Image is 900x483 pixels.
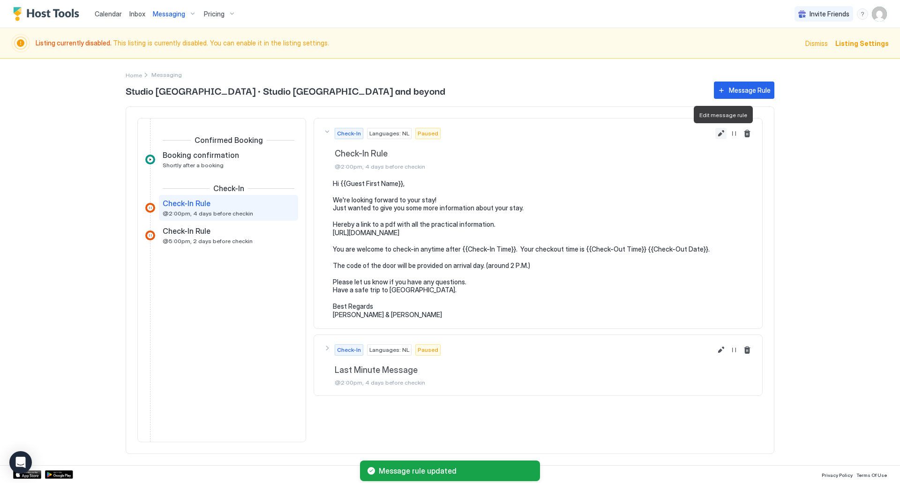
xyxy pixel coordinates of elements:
button: Delete message rule [742,128,753,139]
span: This listing is currently disabled. You can enable it in the listing settings. [36,39,800,47]
span: Message rule updated [379,466,532,476]
button: Message Rule [714,82,774,99]
span: Languages: NL [369,346,409,354]
button: Edit message rule [715,344,727,356]
a: Inbox [129,9,145,19]
span: Check-In Rule [335,149,712,159]
span: Check-In Rule [163,226,210,236]
span: Invite Friends [810,10,849,18]
button: Resume Message Rule [728,128,740,139]
span: Languages: NL [369,129,409,138]
section: Check-InLanguages: NLPausedCheck-In Rule@2:00pm, 4 days before checkinEdit message ruleResume Mes... [314,179,762,328]
div: User profile [872,7,887,22]
a: Home [126,70,142,80]
div: Message Rule [729,85,771,95]
span: Edit message rule [699,111,747,119]
span: Check-In [213,184,244,193]
span: Calendar [95,10,122,18]
div: Open Intercom Messenger [9,451,32,474]
button: Check-InLanguages: NLPausedCheck-In Rule@2:00pm, 4 days before checkinEdit message ruleResume Mes... [314,119,762,179]
span: Check-In [337,346,361,354]
div: Dismiss [805,38,828,48]
span: Check-In [337,129,361,138]
span: Breadcrumb [151,71,182,78]
button: Resume Message Rule [728,344,740,356]
span: Listing currently disabled. [36,39,113,47]
span: Last Minute Message [335,365,712,376]
span: Paused [418,129,438,138]
span: Booking confirmation [163,150,239,160]
pre: Hi {{Guest First Name}}, We're looking forward to your stay! Just wanted to give you some more in... [333,179,753,319]
span: @2:00pm, 4 days before checkin [335,163,712,170]
a: Host Tools Logo [13,7,83,21]
span: Pricing [204,10,225,18]
span: @2:00pm, 4 days before checkin [163,210,253,217]
div: menu [857,8,868,20]
span: Inbox [129,10,145,18]
span: Shortly after a booking [163,162,224,169]
span: Confirmed Booking [195,135,263,145]
span: Messaging [153,10,185,18]
a: Calendar [95,9,122,19]
button: Check-InLanguages: NLPausedLast Minute Message@2:00pm, 4 days before checkinEdit message ruleResu... [314,335,762,396]
span: Check-In Rule [163,199,210,208]
div: Listing Settings [835,38,889,48]
span: @2:00pm, 4 days before checkin [335,379,712,386]
span: Paused [418,346,438,354]
button: Delete message rule [742,344,753,356]
button: Edit message rule [715,128,727,139]
span: Studio [GEOGRAPHIC_DATA] · Studio [GEOGRAPHIC_DATA] and beyond [126,83,705,97]
span: @5:00pm, 2 days before checkin [163,238,253,245]
div: Breadcrumb [126,70,142,80]
span: Home [126,72,142,79]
